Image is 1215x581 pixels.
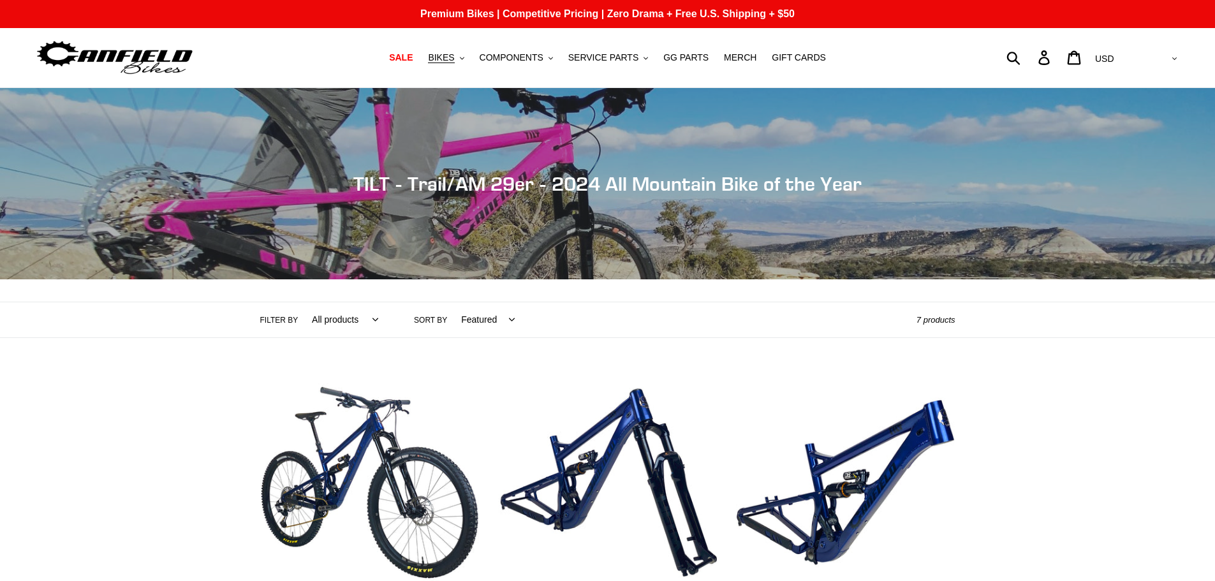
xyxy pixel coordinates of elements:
span: SALE [389,52,413,63]
span: GG PARTS [663,52,709,63]
span: BIKES [428,52,454,63]
img: Canfield Bikes [35,38,195,78]
span: COMPONENTS [480,52,543,63]
a: MERCH [718,49,763,66]
button: BIKES [422,49,470,66]
span: SERVICE PARTS [568,52,638,63]
a: GIFT CARDS [765,49,832,66]
label: Filter by [260,314,298,326]
span: 7 products [917,315,955,325]
span: TILT - Trail/AM 29er - 2024 All Mountain Bike of the Year [353,172,862,195]
a: GG PARTS [657,49,715,66]
span: GIFT CARDS [772,52,826,63]
button: SERVICE PARTS [562,49,654,66]
label: Sort by [414,314,447,326]
button: COMPONENTS [473,49,559,66]
span: MERCH [724,52,756,63]
a: SALE [383,49,419,66]
input: Search [1013,43,1046,71]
